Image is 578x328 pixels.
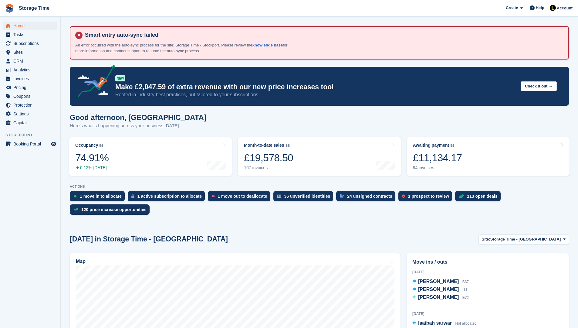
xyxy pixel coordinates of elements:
a: menu [3,39,57,48]
a: Awaiting payment £11,134.17 94 invoices [407,137,570,176]
a: Month-to-date sales £19,578.50 167 invoices [238,137,401,176]
span: Account [557,5,573,11]
a: Occupancy 74.91% 0.12% [DATE] [69,137,232,176]
p: Rooted in industry best practices, but tailored to your subscriptions. [115,91,516,98]
span: Subscriptions [13,39,50,48]
span: [PERSON_NAME] [418,279,459,284]
span: [PERSON_NAME] [418,295,459,300]
span: Sites [13,48,50,56]
img: deal-1b604bf984904fb50ccaf53a9ad4b4a5d6e5aea283cecdc64d6e3604feb123c2.svg [459,194,464,198]
span: Settings [13,110,50,118]
a: [PERSON_NAME] B37 [412,278,469,286]
a: Storage Time [16,3,52,13]
span: Capital [13,118,50,127]
a: 1 prospect to review [398,191,455,204]
a: Preview store [50,140,57,148]
div: 74.91% [75,152,109,164]
span: Analytics [13,66,50,74]
button: Check it out → [521,81,557,91]
h2: Map [76,259,86,264]
span: Invoices [13,74,50,83]
h1: Good afternoon, [GEOGRAPHIC_DATA] [70,113,206,121]
a: 120 price increase opportunities [70,204,153,218]
a: menu [3,110,57,118]
div: 113 open deals [467,194,497,199]
div: 1 move out to deallocate [218,194,267,199]
span: Storage Time - [GEOGRAPHIC_DATA] [490,236,561,242]
div: £11,134.17 [413,152,462,164]
a: 1 active subscription to allocate [128,191,208,204]
div: Month-to-date sales [244,143,284,148]
span: Not allocated [455,321,477,326]
a: menu [3,118,57,127]
span: Tasks [13,30,50,39]
span: Protection [13,101,50,109]
div: 36 unverified identities [284,194,330,199]
div: 167 invoices [244,165,293,170]
div: [DATE] [412,311,563,316]
div: 24 unsigned contracts [347,194,392,199]
a: menu [3,74,57,83]
img: stora-icon-8386f47178a22dfd0bd8f6a31ec36ba5ce8667c1dd55bd0f319d3a0aa187defe.svg [5,4,14,13]
a: [PERSON_NAME] I11 [412,286,467,294]
span: [PERSON_NAME] [418,287,459,292]
a: menu [3,22,57,30]
a: knowledge base [252,43,283,47]
p: Make £2,047.59 of extra revenue with our new price increases tool [115,83,516,91]
div: 94 invoices [413,165,462,170]
h2: Move ins / outs [412,258,563,266]
a: menu [3,48,57,56]
span: CRM [13,57,50,65]
a: 1 move in to allocate [70,191,128,204]
span: Booking Portal [13,140,50,148]
a: 36 unverified identities [273,191,336,204]
div: 1 move in to allocate [80,194,122,199]
div: £19,578.50 [244,152,293,164]
div: 120 price increase opportunities [81,207,147,212]
div: 1 prospect to review [408,194,449,199]
span: E72 [462,296,469,300]
p: ACTIONS [70,185,569,189]
a: 1 move out to deallocate [208,191,273,204]
span: Storefront [5,132,60,138]
img: verify_identity-adf6edd0f0f0b5bbfe63781bf79b02c33cf7c696d77639b501bdc392416b5a36.svg [277,194,281,198]
a: menu [3,66,57,74]
a: laaibah sarwar Not allocated [412,319,477,327]
img: icon-info-grey-7440780725fd019a000dd9b08b2336e03edf1995a4989e88bcd33f0948082b44.svg [286,144,289,147]
img: move_ins_to_allocate_icon-fdf77a2bb77ea45bf5b3d319d69a93e2d87916cf1d5bf7949dd705db3b84f3ca.svg [73,194,77,198]
a: menu [3,92,57,101]
div: NEW [115,75,125,81]
div: Occupancy [75,143,98,148]
a: menu [3,30,57,39]
img: active_subscription_to_allocate_icon-d502201f5373d7db506a760aba3b589e785aa758c864c3986d89f69b8ff3... [131,194,134,198]
span: Help [536,5,544,11]
span: I11 [462,288,468,292]
span: laaibah sarwar [418,320,452,326]
div: [DATE] [412,269,563,275]
div: 1 active subscription to allocate [137,194,202,199]
img: prospect-51fa495bee0391a8d652442698ab0144808aea92771e9ea1ae160a38d050c398.svg [402,194,405,198]
img: move_outs_to_deallocate_icon-f764333ba52eb49d3ac5e1228854f67142a1ed5810a6f6cc68b1a99e826820c5.svg [211,194,215,198]
div: Awaiting payment [413,143,449,148]
a: menu [3,83,57,92]
div: 0.12% [DATE] [75,165,109,170]
a: 113 open deals [455,191,503,204]
img: icon-info-grey-7440780725fd019a000dd9b08b2336e03edf1995a4989e88bcd33f0948082b44.svg [451,144,454,147]
p: An error occurred with the auto-sync process for the site: Storage Time - Stockport. Please revie... [75,42,288,54]
img: price_increase_opportunities-93ffe204e8149a01c8c9dc8f82e8f89637d9d84a8eef4429ea346261dce0b2c0.svg [73,208,78,211]
a: [PERSON_NAME] E72 [412,294,469,302]
h2: [DATE] in Storage Time - [GEOGRAPHIC_DATA] [70,235,228,243]
img: Laaibah Sarwar [550,5,556,11]
span: Site: [482,236,490,242]
img: contract_signature_icon-13c848040528278c33f63329250d36e43548de30e8caae1d1a13099fd9432cc5.svg [340,194,344,198]
a: 24 unsigned contracts [336,191,398,204]
span: Create [506,5,518,11]
button: Site: Storage Time - [GEOGRAPHIC_DATA] [478,234,569,244]
span: B37 [462,280,469,284]
span: Pricing [13,83,50,92]
h4: Smart entry auto-sync failed [83,32,563,39]
img: icon-info-grey-7440780725fd019a000dd9b08b2336e03edf1995a4989e88bcd33f0948082b44.svg [100,144,103,147]
img: price-adjustments-announcement-icon-8257ccfd72463d97f412b2fc003d46551f7dbcb40ab6d574587a9cd5c0d94... [73,65,115,100]
span: Coupons [13,92,50,101]
a: menu [3,140,57,148]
